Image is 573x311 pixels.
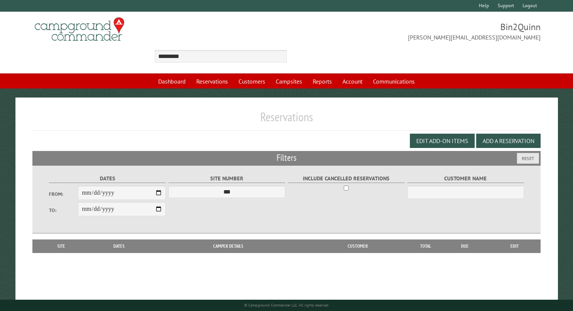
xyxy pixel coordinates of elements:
label: From: [49,191,78,198]
label: Include Cancelled Reservations [288,174,405,183]
label: Customer Name [407,174,524,183]
a: Reports [308,74,336,88]
a: Campsites [271,74,307,88]
th: Edit [489,239,541,253]
button: Reset [517,153,539,164]
small: © Campground Commander LLC. All rights reserved. [244,303,329,308]
img: Campground Commander [32,15,127,44]
label: Site Number [168,174,286,183]
span: Bin2Quinn [PERSON_NAME][EMAIL_ADDRESS][DOMAIN_NAME] [287,21,541,42]
a: Dashboard [154,74,190,88]
label: To: [49,207,78,214]
a: Reservations [192,74,232,88]
h1: Reservations [32,110,541,130]
h2: Filters [32,151,541,165]
th: Site [36,239,86,253]
button: Edit Add-on Items [410,134,475,148]
a: Account [338,74,367,88]
button: Add a Reservation [476,134,541,148]
th: Customer [305,239,411,253]
th: Due [441,239,489,253]
th: Camper Details [152,239,305,253]
label: Dates [49,174,166,183]
a: Customers [234,74,270,88]
th: Dates [86,239,152,253]
th: Total [411,239,441,253]
a: Communications [368,74,419,88]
